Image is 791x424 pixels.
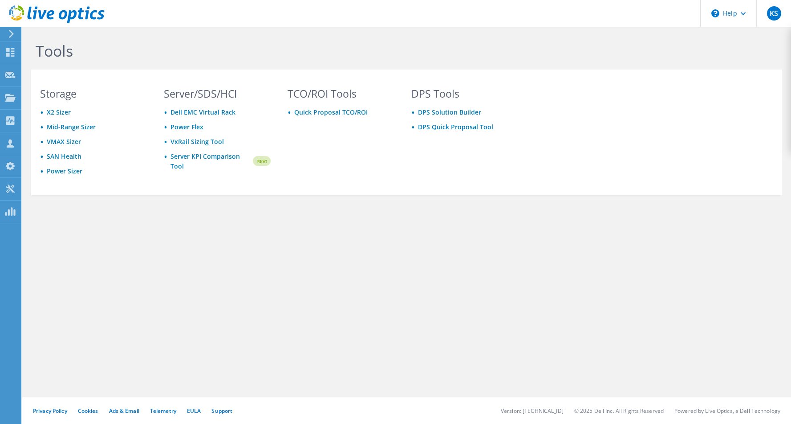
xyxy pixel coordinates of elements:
[78,407,98,415] a: Cookies
[418,108,481,116] a: DPS Solution Builder
[211,407,232,415] a: Support
[711,9,719,17] svg: \n
[288,89,394,99] h3: TCO/ROI Tools
[767,6,781,21] span: KS
[294,108,368,116] a: Quick Proposal TCO/ROI
[47,167,82,175] a: Power Sizer
[418,123,493,131] a: DPS Quick Proposal Tool
[187,407,201,415] a: EULA
[170,123,203,131] a: Power Flex
[674,407,780,415] li: Powered by Live Optics, a Dell Technology
[251,151,271,172] img: new-badge.svg
[150,407,176,415] a: Telemetry
[47,123,96,131] a: Mid-Range Sizer
[109,407,139,415] a: Ads & Email
[501,407,564,415] li: Version: [TECHNICAL_ID]
[170,152,251,171] a: Server KPI Comparison Tool
[36,41,637,60] h1: Tools
[47,108,71,116] a: X2 Sizer
[170,137,224,146] a: VxRail Sizing Tool
[411,89,518,99] h3: DPS Tools
[33,407,67,415] a: Privacy Policy
[574,407,664,415] li: © 2025 Dell Inc. All Rights Reserved
[170,108,235,116] a: Dell EMC Virtual Rack
[164,89,271,99] h3: Server/SDS/HCI
[47,137,81,146] a: VMAX Sizer
[40,89,147,99] h3: Storage
[47,152,81,161] a: SAN Health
